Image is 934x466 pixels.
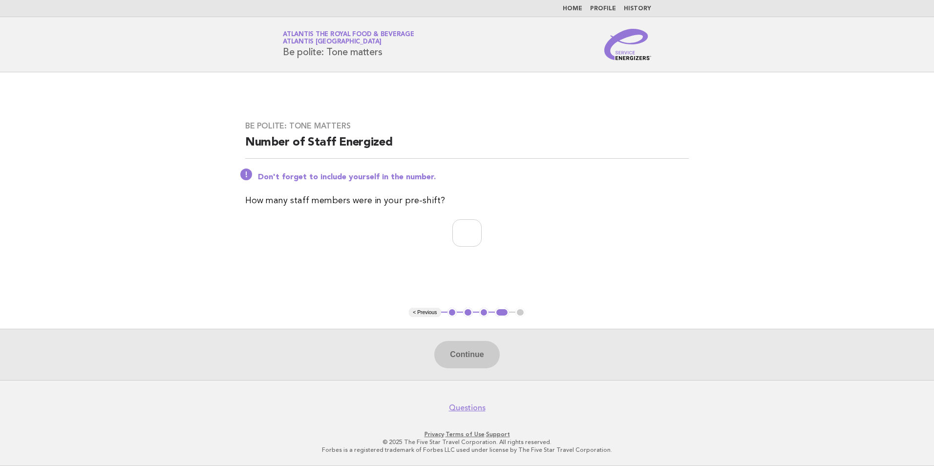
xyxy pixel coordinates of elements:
[409,308,441,318] button: < Previous
[624,6,651,12] a: History
[283,32,414,57] h1: Be polite: Tone matters
[245,135,689,159] h2: Number of Staff Energized
[590,6,616,12] a: Profile
[283,39,382,45] span: Atlantis [GEOGRAPHIC_DATA]
[449,403,486,413] a: Questions
[447,308,457,318] button: 1
[479,308,489,318] button: 3
[168,446,766,454] p: Forbes is a registered trademark of Forbes LLC used under license by The Five Star Travel Corpora...
[168,438,766,446] p: © 2025 The Five Star Travel Corporation. All rights reserved.
[283,31,414,45] a: Atlantis the Royal Food & BeverageAtlantis [GEOGRAPHIC_DATA]
[245,194,689,208] p: How many staff members were in your pre-shift?
[463,308,473,318] button: 2
[446,431,485,438] a: Terms of Use
[245,121,689,131] h3: Be polite: Tone matters
[486,431,510,438] a: Support
[168,430,766,438] p: · ·
[563,6,582,12] a: Home
[258,172,689,182] p: Don't forget to include yourself in the number.
[495,308,509,318] button: 4
[604,29,651,60] img: Service Energizers
[425,431,444,438] a: Privacy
